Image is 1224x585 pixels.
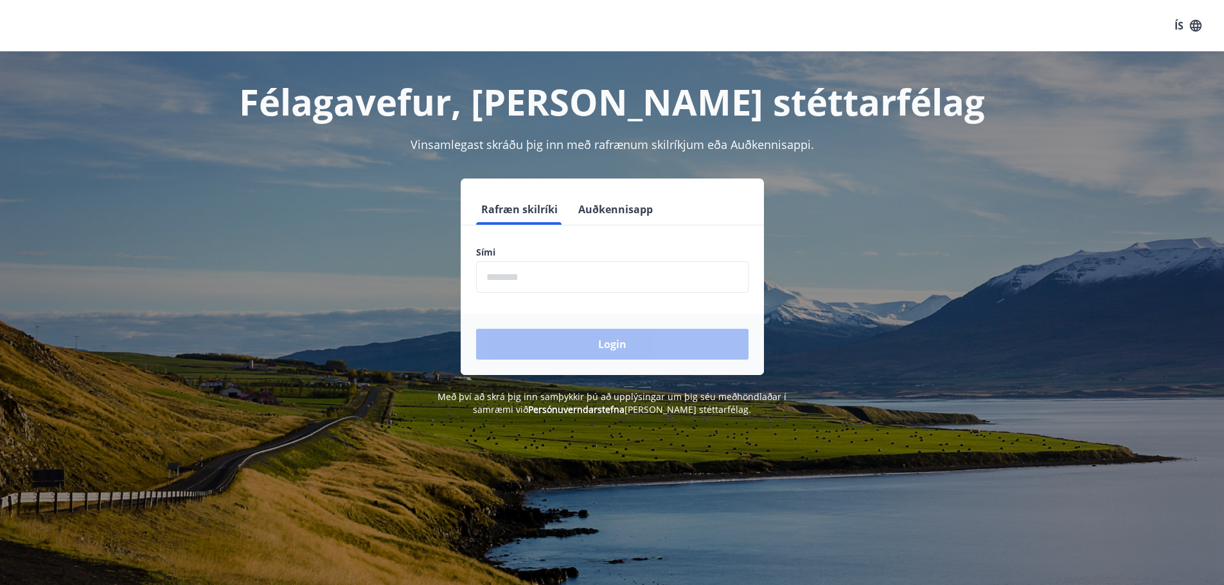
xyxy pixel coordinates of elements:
span: Með því að skrá þig inn samþykkir þú að upplýsingar um þig séu meðhöndlaðar í samræmi við [PERSON... [438,390,786,415]
span: Vinsamlegast skráðu þig inn með rafrænum skilríkjum eða Auðkennisappi. [411,137,814,152]
button: ÍS [1167,14,1209,37]
button: Rafræn skilríki [476,194,563,225]
button: Auðkennisapp [573,194,658,225]
a: Persónuverndarstefna [528,403,625,415]
h1: Félagavefur, [PERSON_NAME] stéttarfélag [165,77,1060,126]
label: Sími [476,246,749,259]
